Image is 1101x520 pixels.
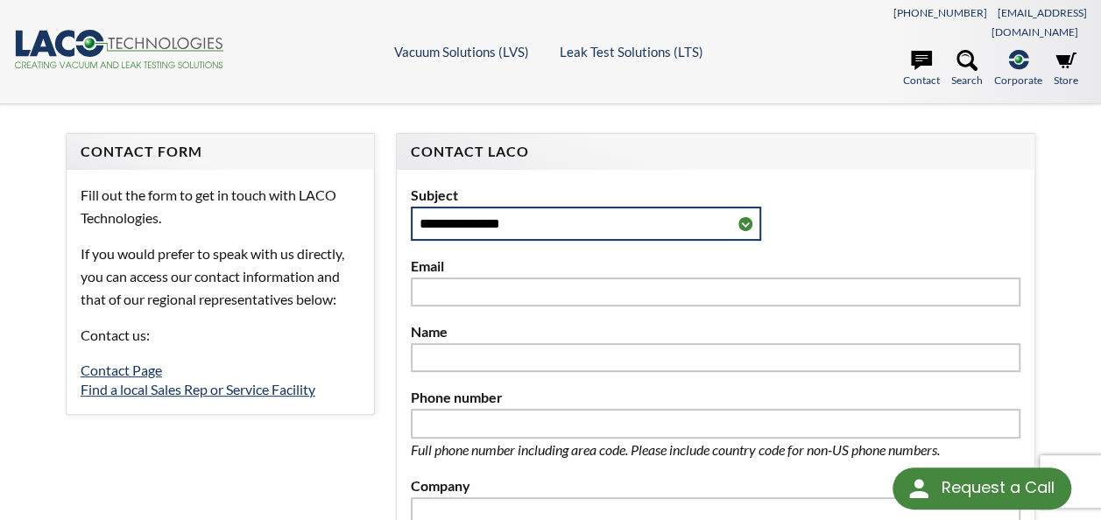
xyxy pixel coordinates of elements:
a: Leak Test Solutions (LTS) [560,44,703,60]
p: Contact us: [81,324,360,347]
a: [EMAIL_ADDRESS][DOMAIN_NAME] [992,6,1087,39]
a: Contact [903,50,940,88]
span: Corporate [994,72,1042,88]
div: Request a Call [893,467,1071,509]
a: Vacuum Solutions (LVS) [394,44,529,60]
a: Contact Page [81,362,162,378]
p: Fill out the form to get in touch with LACO Technologies. [81,184,360,228]
h4: Contact Form [81,143,360,161]
p: If you would prefer to speak with us directly, you can access our contact information and that of... [81,242,360,310]
a: Store [1054,50,1078,88]
a: Search [951,50,983,88]
h4: Contact LACO [411,143,1020,161]
a: Find a local Sales Rep or Service Facility [81,381,315,397]
a: [PHONE_NUMBER] [893,6,987,19]
label: Phone number [411,386,1020,409]
label: Email [411,255,1020,278]
img: round button [905,474,933,502]
div: Request a Call [941,467,1054,508]
label: Subject [411,184,1020,207]
label: Company [411,474,1020,497]
p: Full phone number including area code. Please include country code for non-US phone numbers. [411,439,998,461]
label: Name [411,320,1020,343]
